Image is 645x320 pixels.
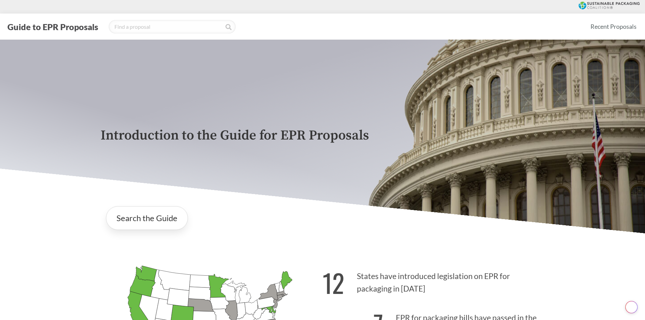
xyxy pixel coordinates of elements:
[5,21,100,32] button: Guide to EPR Proposals
[323,264,344,301] strong: 12
[106,206,188,230] a: Search the Guide
[323,260,545,301] p: States have introduced legislation on EPR for packaging in [DATE]
[587,19,640,34] a: Recent Proposals
[101,128,545,143] p: Introduction to the Guide for EPR Proposals
[109,20,236,34] input: Find a proposal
